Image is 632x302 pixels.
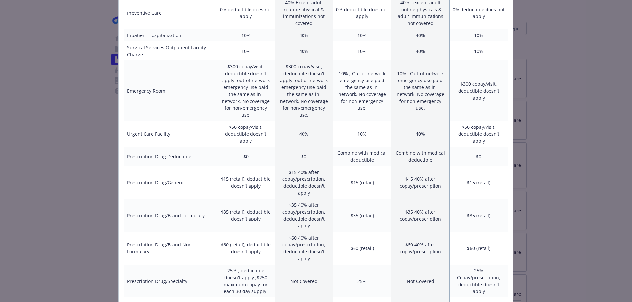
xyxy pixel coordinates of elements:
[391,29,450,41] td: 40%
[124,199,217,232] td: Prescription Drug/Brand Formulary
[124,166,217,199] td: Prescription Drug/Generic
[124,121,217,147] td: Urgent Care Facility
[333,121,391,147] td: 10%
[391,60,450,121] td: 10% , Out-of-network emergency use paid the same as in-network. No coverage for non-emergency use.
[217,29,275,41] td: 10%
[124,147,217,166] td: Prescription Drug Deductible
[450,166,508,199] td: $15 (retail)
[333,265,391,297] td: 25%
[275,121,333,147] td: 40%
[217,166,275,199] td: $15 (retail), deductible doesn't apply
[391,232,450,265] td: $60 40% after copay/prescription
[275,147,333,166] td: $0
[217,41,275,60] td: 10%
[333,166,391,199] td: $15 (retail)
[450,232,508,265] td: $60 (retail)
[217,199,275,232] td: $35 (retail), deductible doesn't apply
[391,166,450,199] td: $15 40% after copay/prescription
[450,147,508,166] td: $0
[450,60,508,121] td: $300 copay/visit, deductible doesn't apply
[124,265,217,297] td: Prescription Drug/Specialty
[275,41,333,60] td: 40%
[333,147,391,166] td: Combine with medical deductible
[450,29,508,41] td: 10%
[391,199,450,232] td: $35 40% after copay/prescription
[124,232,217,265] td: Prescription Drug/Brand Non-Formulary
[217,121,275,147] td: $50 copay/visit, deductible doesn't apply
[391,41,450,60] td: 40%
[333,41,391,60] td: 10%
[275,265,333,297] td: Not Covered
[333,199,391,232] td: $35 (retail)
[217,147,275,166] td: $0
[275,199,333,232] td: $35 40% after copay/prescription, deductible doesn't apply
[275,166,333,199] td: $15 40% after copay/prescription, deductible doesn't apply
[391,121,450,147] td: 40%
[333,232,391,265] td: $60 (retail)
[217,265,275,297] td: 25% , deductible doesn't apply ;$250 maximum copay for each 30 day supply.
[450,41,508,60] td: 10%
[275,232,333,265] td: $60 40% after copay/prescription, deductible doesn't apply
[275,60,333,121] td: $300 copay/visit, deductible doesn't apply, out-of-network emergency use paid the same as in-netw...
[124,29,217,41] td: Inpatient Hospitalization
[391,265,450,297] td: Not Covered
[124,41,217,60] td: Surgical Services Outpatient Facility Charge
[450,265,508,297] td: 25% Copay/prescription, deductible doesn't apply
[391,147,450,166] td: Combine with medical deductible
[217,60,275,121] td: $300 copay/visit, deductible doesn't apply, out-of-network emergency use paid the same as in-netw...
[275,29,333,41] td: 40%
[450,121,508,147] td: $50 copay/visit, deductible doesn't apply
[333,60,391,121] td: 10% , Out-of-network emergency use paid the same as in-network. No coverage for non-emergency use.
[333,29,391,41] td: 10%
[217,232,275,265] td: $60 (retail), deductible doesn't apply
[124,60,217,121] td: Emergency Room
[450,199,508,232] td: $35 (retail)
